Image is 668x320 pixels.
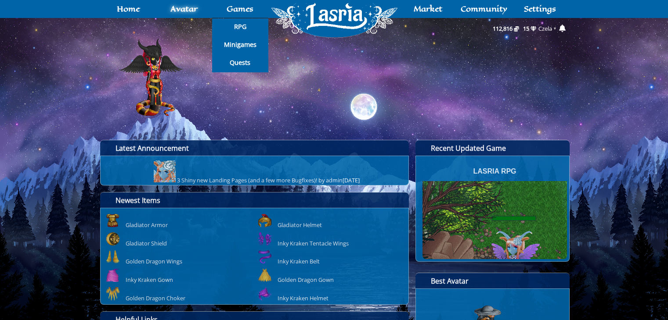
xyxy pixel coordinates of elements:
[154,176,177,184] a: Announcements
[278,239,349,247] span: Inky Kraken Tentacle Wings
[170,5,198,12] span: Avatar
[100,140,409,156] a: Latest Announcement
[230,60,250,66] span: Quests
[523,25,529,32] span: 15
[493,25,513,32] span: 112,816
[177,176,317,184] a: Topic Title
[258,287,329,303] a: Recent Abilities
[106,250,182,266] a: Recent Abilities
[212,54,268,72] a: Quests
[258,269,271,282] img: Recent Abilities
[227,5,253,12] span: Games
[126,221,168,229] span: Gladiator Armor
[278,221,322,229] span: Gladiator Helmet
[106,232,167,248] a: Recent Abilities
[106,269,173,284] a: Recent Abilities
[106,287,185,303] a: Recent Abilities
[106,214,168,230] a: Recent Abilities
[106,232,119,245] img: Recent Abilities
[100,192,409,208] a: Newest Items
[490,22,519,35] a: 112,816
[258,250,320,266] a: Recent Abilities
[154,160,176,182] img: avatar-headshot
[278,276,334,284] span: Golden Dragon Gown
[414,5,442,12] span: Market
[258,287,271,300] img: Recent Abilities
[415,273,570,289] a: Best Avatar
[126,257,182,265] span: Golden Dragon Wings
[520,22,539,35] a: 15
[224,42,256,48] span: Minigames
[258,269,334,284] a: Recent Abilities
[212,18,268,36] a: RPG
[106,269,119,282] img: Recent Abilities
[258,250,271,263] img: Recent Abilities
[126,294,185,302] span: Golden Dragon Choker
[106,287,119,300] img: Recent Abilities
[106,250,119,263] img: Recent Abilities
[106,214,119,227] img: Recent Abilities
[105,160,408,185] div: [DATE]
[212,36,268,54] a: Minigames
[278,294,329,302] span: Inky Kraken Helmet
[318,176,343,184] a: Username
[126,239,167,247] span: Gladiator Shield
[422,163,576,316] img: Newest Game
[415,140,570,156] a: Recent Updated Game
[268,37,400,78] a: Home
[422,163,567,181] h3: Lasria RPG
[234,24,246,30] span: RPG
[100,31,568,132] a: Avatar
[278,257,320,265] span: Inky Kraken Belt
[117,5,140,12] span: Home
[461,5,507,12] span: Community
[258,232,349,248] a: Recent Abilities
[538,25,552,32] a: Czela
[258,214,322,230] a: Recent Abilities
[258,232,271,245] img: Recent Abilities
[126,276,173,284] span: Inky Kraken Gown
[100,31,191,132] img: Avatar
[524,5,556,12] span: Settings
[258,214,271,227] img: Recent Abilities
